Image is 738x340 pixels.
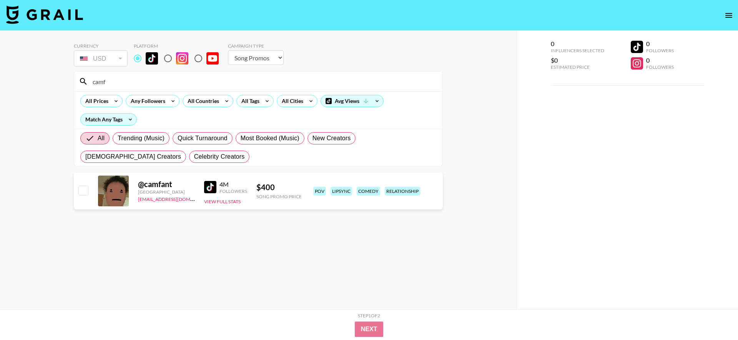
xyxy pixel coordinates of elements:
[646,48,674,53] div: Followers
[551,48,604,53] div: Influencers Selected
[134,43,225,49] div: Platform
[138,195,215,202] a: [EMAIL_ADDRESS][DOMAIN_NAME]
[204,181,216,193] img: TikTok
[74,43,128,49] div: Currency
[721,8,736,23] button: open drawer
[551,64,604,70] div: Estimated Price
[331,187,352,196] div: lipsync
[646,56,674,64] div: 0
[312,134,351,143] span: New Creators
[551,40,604,48] div: 0
[81,95,110,107] div: All Prices
[75,52,126,65] div: USD
[146,52,158,65] img: TikTok
[98,134,105,143] span: All
[206,52,219,65] img: YouTube
[85,152,181,161] span: [DEMOGRAPHIC_DATA] Creators
[6,5,83,24] img: Grail Talent
[194,152,245,161] span: Celebrity Creators
[138,179,195,189] div: @ camfant
[74,49,128,68] div: Currency is locked to USD
[355,322,384,337] button: Next
[138,189,195,195] div: [GEOGRAPHIC_DATA]
[385,187,420,196] div: relationship
[277,95,305,107] div: All Cities
[204,199,241,204] button: View Full Stats
[646,40,674,48] div: 0
[176,52,188,65] img: Instagram
[228,43,284,49] div: Campaign Type
[646,64,674,70] div: Followers
[81,114,136,125] div: Match Any Tags
[126,95,167,107] div: Any Followers
[313,187,326,196] div: pov
[256,182,302,192] div: $ 400
[256,194,302,199] div: Song Promo Price
[219,188,247,194] div: Followers
[118,134,165,143] span: Trending (Music)
[358,313,380,318] div: Step 1 of 2
[357,187,380,196] div: comedy
[551,56,604,64] div: $0
[237,95,261,107] div: All Tags
[241,134,299,143] span: Most Booked (Music)
[88,75,438,88] input: Search by User Name
[321,95,383,107] div: Avg Views
[178,134,228,143] span: Quick Turnaround
[183,95,221,107] div: All Countries
[219,181,247,188] div: 4M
